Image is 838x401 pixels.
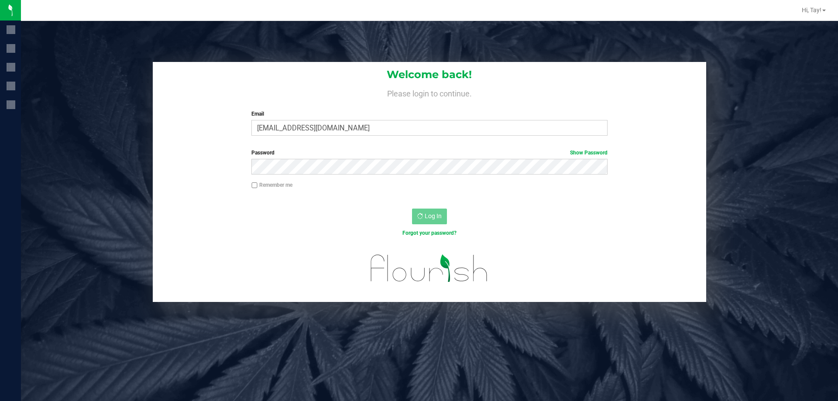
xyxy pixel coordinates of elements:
[153,69,706,80] h1: Welcome back!
[153,87,706,98] h4: Please login to continue.
[251,182,258,189] input: Remember me
[360,246,498,291] img: flourish_logo.svg
[251,110,607,118] label: Email
[802,7,821,14] span: Hi, Tay!
[402,230,457,236] a: Forgot your password?
[425,212,442,219] span: Log In
[251,150,275,156] span: Password
[251,181,292,189] label: Remember me
[570,150,608,156] a: Show Password
[412,209,447,224] button: Log In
